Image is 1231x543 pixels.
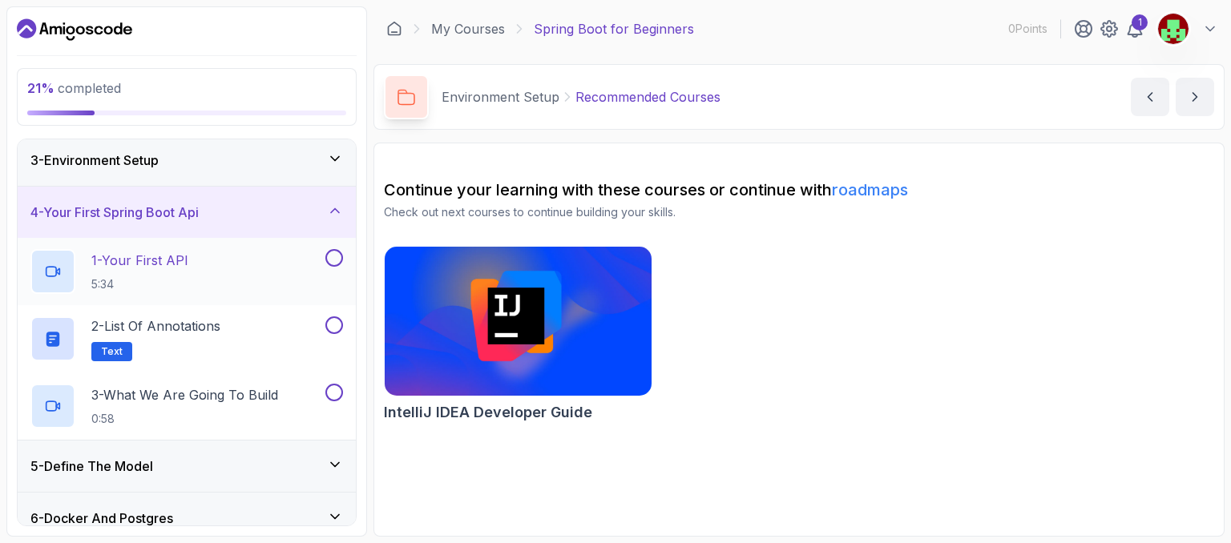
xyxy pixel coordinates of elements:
p: 1 - Your First API [91,251,188,270]
p: 0:58 [91,411,278,427]
p: Recommended Courses [575,87,720,107]
p: Environment Setup [442,87,559,107]
img: IntelliJ IDEA Developer Guide card [385,247,652,396]
p: Spring Boot for Beginners [534,19,694,38]
a: Dashboard [386,21,402,37]
h3: 3 - Environment Setup [30,151,159,170]
p: Check out next courses to continue building your skills. [384,204,1214,220]
h2: IntelliJ IDEA Developer Guide [384,401,592,424]
p: 3 - What We Are Going To Build [91,385,278,404]
p: 0 Points [1008,21,1047,37]
h3: 6 - Docker And Postgres [30,509,173,528]
span: 21 % [27,80,54,96]
a: 1 [1125,19,1144,38]
div: 1 [1132,14,1148,30]
a: Dashboard [17,17,132,42]
button: 5-Define The Model [18,440,356,492]
h3: 4 - Your First Spring Boot Api [30,203,199,222]
button: 2-List of AnnotationsText [30,316,343,361]
button: 1-Your First API5:34 [30,249,343,294]
p: 5:34 [91,276,188,292]
button: next content [1176,78,1214,116]
button: 3-What We Are Going To Build0:58 [30,384,343,428]
a: IntelliJ IDEA Developer Guide cardIntelliJ IDEA Developer Guide [384,246,652,424]
p: 2 - List of Annotations [91,316,220,336]
span: Text [101,345,123,358]
span: completed [27,80,121,96]
a: My Courses [431,19,505,38]
button: previous content [1131,78,1169,116]
h3: 5 - Define The Model [30,457,153,476]
img: user profile image [1158,14,1189,44]
button: 4-Your First Spring Boot Api [18,187,356,238]
button: user profile image [1157,13,1218,45]
button: 3-Environment Setup [18,135,356,186]
a: roadmaps [832,180,908,199]
h2: Continue your learning with these courses or continue with [384,179,1214,201]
